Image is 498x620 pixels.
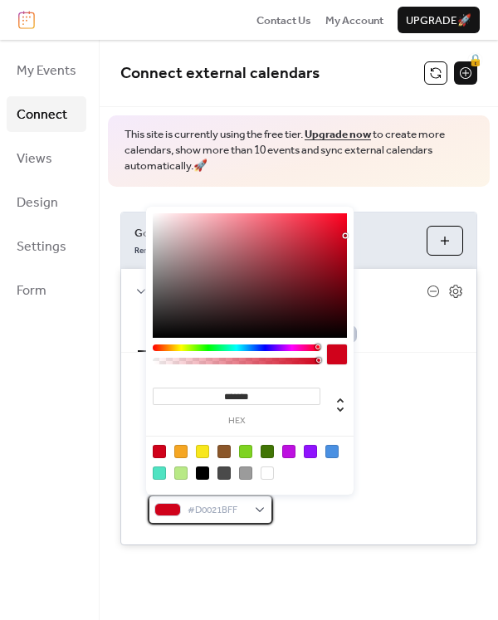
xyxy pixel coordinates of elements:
div: #FFFFFF [261,466,274,480]
div: #417505 [261,445,274,458]
a: Form [7,272,86,308]
a: Design [7,184,86,220]
span: Views [17,146,52,172]
div: #D0021B [153,445,166,458]
span: Settings [17,234,66,260]
div: #4A90E2 [325,445,339,458]
a: Upgrade now [305,124,371,145]
div: #7ED321 [239,445,252,458]
button: Settings [138,313,198,352]
div: #9B9B9B [239,466,252,480]
a: Views [7,140,86,176]
span: Upgrade 🚀 [406,12,471,29]
label: hex [153,417,320,426]
a: Contact Us [256,12,311,28]
span: My Events [17,58,76,84]
div: #8B572A [217,445,231,458]
span: My Account [325,12,383,29]
div: #BD10E0 [282,445,295,458]
img: logo [18,11,35,29]
span: Contact Us [256,12,311,29]
div: #F8E71C [196,445,209,458]
div: #B8E986 [174,466,188,480]
div: #50E3C2 [153,466,166,480]
div: #9013FE [304,445,317,458]
div: #000000 [196,466,209,480]
a: Settings [7,228,86,264]
div: #4A4A4A [217,466,231,480]
span: Design [17,190,58,216]
span: #D0021BFF [188,502,247,519]
a: My Events [7,52,86,88]
button: Upgrade🚀 [398,7,480,33]
span: Remove [134,246,164,257]
span: Form [17,278,46,304]
span: Connect external calendars [120,58,320,89]
span: This site is currently using the free tier. to create more calendars, show more than 10 events an... [124,127,473,174]
span: Connect [17,102,67,128]
span: Google Calendar [134,225,413,242]
a: Connect [7,96,86,132]
div: #F5A623 [174,445,188,458]
a: My Account [325,12,383,28]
